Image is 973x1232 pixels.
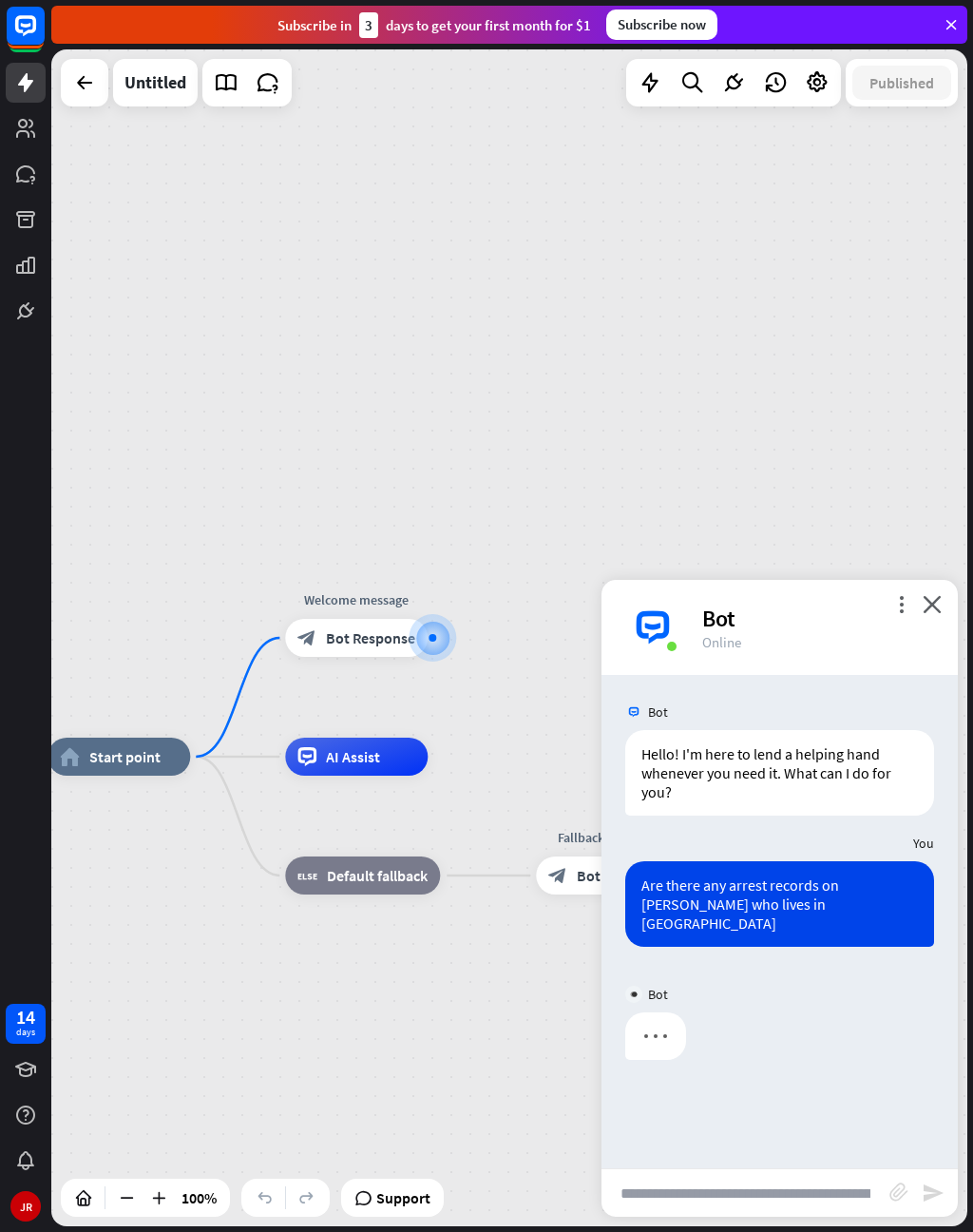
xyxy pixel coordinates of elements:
[16,1026,35,1039] div: days
[297,628,316,647] i: block_bot_response
[625,730,934,816] div: Hello! I'm here to lend a helping hand whenever you need it. What can I do for you?
[852,66,951,100] button: Published
[625,861,934,947] div: Are there any arrest records on [PERSON_NAME] who lives in [GEOGRAPHIC_DATA]
[923,595,942,613] i: close
[176,1183,222,1213] div: 100%
[577,866,666,885] span: Bot Response
[89,747,161,766] span: Start point
[271,590,442,609] div: Welcome message
[648,703,668,721] span: Bot
[889,1183,908,1202] i: block_attachment
[522,828,693,847] div: Fallback message
[376,1183,430,1213] span: Support
[606,10,717,40] div: Subscribe now
[702,604,935,633] div: Bot
[913,835,934,852] span: You
[124,59,186,106] div: Untitled
[648,986,668,1003] span: Bot
[60,747,80,766] i: home_2
[327,866,428,885] span: Default fallback
[627,988,640,1001] img: ceee058c6cabd4f577f8.gif
[359,12,378,38] div: 3
[15,8,72,65] button: Open LiveChat chat widget
[297,866,317,885] i: block_fallback
[548,866,567,885] i: block_bot_response
[326,628,415,647] span: Bot Response
[922,1182,944,1204] i: send
[10,1191,41,1222] div: JR
[277,12,591,38] div: Subscribe in days to get your first month for $1
[6,1004,46,1044] a: 14 days
[326,747,380,766] span: AI Assist
[702,633,935,651] div: Online
[16,1009,35,1026] div: 14
[892,595,910,613] i: more_vert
